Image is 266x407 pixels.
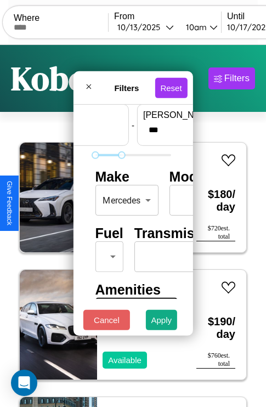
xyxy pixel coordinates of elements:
[146,310,178,330] button: Apply
[196,352,235,369] div: $ 760 est. total
[11,56,85,101] h1: Kobe
[180,22,210,32] div: 10am
[134,225,223,241] h4: Transmission
[108,353,142,368] p: Available
[14,13,108,23] label: Where
[95,169,158,185] h4: Make
[196,224,235,241] div: $ 720 est. total
[177,21,221,33] button: 10am
[95,282,171,298] h4: Amenities
[114,12,221,21] label: From
[114,21,177,33] button: 10/13/2025
[98,83,155,92] h4: Filters
[208,67,255,89] button: Filters
[196,177,235,224] h3: $ 180 / day
[95,185,158,216] div: Mercedes
[83,310,130,330] button: Cancel
[30,110,123,120] label: min price
[169,169,209,185] h4: Model
[5,181,13,225] div: Give Feedback
[117,22,166,32] div: 10 / 13 / 2025
[11,370,37,396] div: Open Intercom Messenger
[155,77,187,98] button: Reset
[95,225,123,241] h4: Fuel
[132,117,134,132] p: -
[224,73,250,84] div: Filters
[196,304,235,352] h3: $ 190 / day
[143,110,236,120] label: [PERSON_NAME]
